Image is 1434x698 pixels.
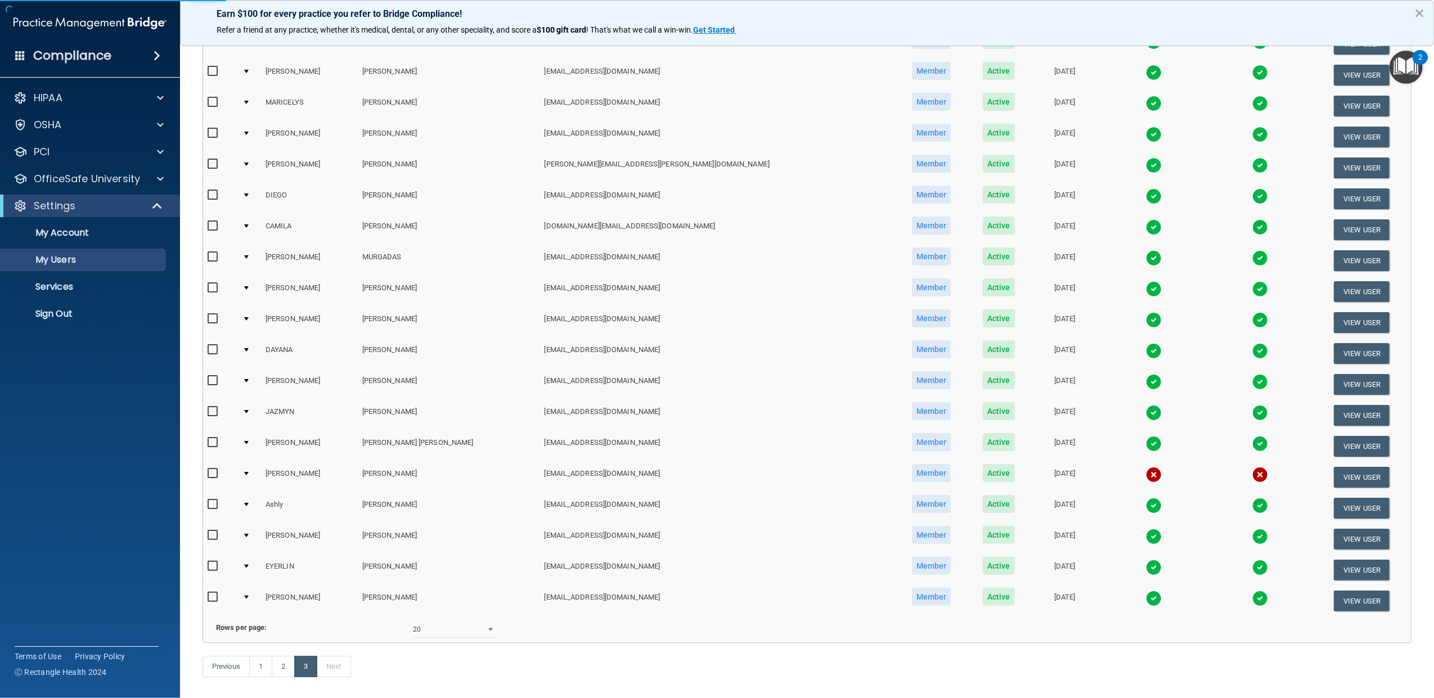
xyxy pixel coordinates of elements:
[1146,591,1162,606] img: tick.e7d51cea.svg
[317,656,350,677] a: Next
[1252,127,1268,142] img: tick.e7d51cea.svg
[261,493,358,524] td: Ashly
[1252,281,1268,297] img: tick.e7d51cea.svg
[1146,188,1162,204] img: tick.e7d51cea.svg
[15,667,107,678] span: Ⓒ Rectangle Health 2024
[1334,529,1390,550] button: View User
[1334,188,1390,209] button: View User
[1146,560,1162,575] img: tick.e7d51cea.svg
[1334,127,1390,147] button: View User
[586,25,693,34] span: ! That's what we call a win-win.
[261,152,358,183] td: [PERSON_NAME]
[7,308,161,319] p: Sign Out
[540,462,895,493] td: [EMAIL_ADDRESS][DOMAIN_NAME]
[358,183,540,214] td: [PERSON_NAME]
[540,307,895,338] td: [EMAIL_ADDRESS][DOMAIN_NAME]
[34,91,62,105] p: HIPAA
[983,93,1015,111] span: Active
[1414,4,1425,22] button: Close
[1030,493,1099,524] td: [DATE]
[1252,219,1268,235] img: tick.e7d51cea.svg
[540,369,895,400] td: [EMAIL_ADDRESS][DOMAIN_NAME]
[983,217,1015,235] span: Active
[7,227,161,238] p: My Account
[1030,524,1099,555] td: [DATE]
[261,462,358,493] td: [PERSON_NAME]
[912,155,951,173] span: Member
[1252,498,1268,514] img: tick.e7d51cea.svg
[1334,436,1390,457] button: View User
[358,586,540,616] td: [PERSON_NAME]
[272,656,295,677] a: 2
[1334,312,1390,333] button: View User
[1252,188,1268,204] img: tick.e7d51cea.svg
[261,369,358,400] td: [PERSON_NAME]
[1030,338,1099,369] td: [DATE]
[358,555,540,586] td: [PERSON_NAME]
[540,152,895,183] td: [PERSON_NAME][EMAIL_ADDRESS][PERSON_NAME][DOMAIN_NAME]
[261,400,358,431] td: JAZMYN
[15,651,61,662] a: Terms of Use
[1146,65,1162,80] img: tick.e7d51cea.svg
[1252,405,1268,421] img: tick.e7d51cea.svg
[261,555,358,586] td: EYERLIN
[34,118,62,132] p: OSHA
[358,152,540,183] td: [PERSON_NAME]
[1252,560,1268,575] img: tick.e7d51cea.svg
[1252,436,1268,452] img: tick.e7d51cea.svg
[34,172,140,186] p: OfficeSafe University
[261,183,358,214] td: DIEGO
[1252,343,1268,359] img: tick.e7d51cea.svg
[912,62,951,80] span: Member
[1334,467,1390,488] button: View User
[912,588,951,606] span: Member
[540,60,895,91] td: [EMAIL_ADDRESS][DOMAIN_NAME]
[1030,462,1099,493] td: [DATE]
[1146,405,1162,421] img: tick.e7d51cea.svg
[7,254,161,265] p: My Users
[983,62,1015,80] span: Active
[249,656,272,677] a: 1
[1146,127,1162,142] img: tick.e7d51cea.svg
[1252,591,1268,606] img: tick.e7d51cea.svg
[1146,219,1162,235] img: tick.e7d51cea.svg
[1146,312,1162,328] img: tick.e7d51cea.svg
[261,214,358,245] td: CAMILA
[14,118,164,132] a: OSHA
[912,464,951,482] span: Member
[261,338,358,369] td: DAYANA
[1146,250,1162,266] img: tick.e7d51cea.svg
[912,247,951,265] span: Member
[540,493,895,524] td: [EMAIL_ADDRESS][DOMAIN_NAME]
[983,340,1015,358] span: Active
[1334,219,1390,240] button: View User
[912,557,951,575] span: Member
[1030,431,1099,462] td: [DATE]
[261,307,358,338] td: [PERSON_NAME]
[912,371,951,389] span: Member
[983,278,1015,296] span: Active
[912,495,951,513] span: Member
[983,247,1015,265] span: Active
[14,199,163,213] a: Settings
[261,121,358,152] td: [PERSON_NAME]
[540,431,895,462] td: [EMAIL_ADDRESS][DOMAIN_NAME]
[294,656,317,677] a: 3
[1146,343,1162,359] img: tick.e7d51cea.svg
[14,12,167,34] img: PMB logo
[1030,400,1099,431] td: [DATE]
[261,586,358,616] td: [PERSON_NAME]
[912,93,951,111] span: Member
[1252,529,1268,544] img: tick.e7d51cea.svg
[358,60,540,91] td: [PERSON_NAME]
[983,402,1015,420] span: Active
[1252,65,1268,80] img: tick.e7d51cea.svg
[540,555,895,586] td: [EMAIL_ADDRESS][DOMAIN_NAME]
[1334,65,1390,85] button: View User
[261,431,358,462] td: [PERSON_NAME]
[1334,560,1390,580] button: View User
[14,172,164,186] a: OfficeSafe University
[1146,436,1162,452] img: tick.e7d51cea.svg
[912,433,951,451] span: Member
[1252,96,1268,111] img: tick.e7d51cea.svg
